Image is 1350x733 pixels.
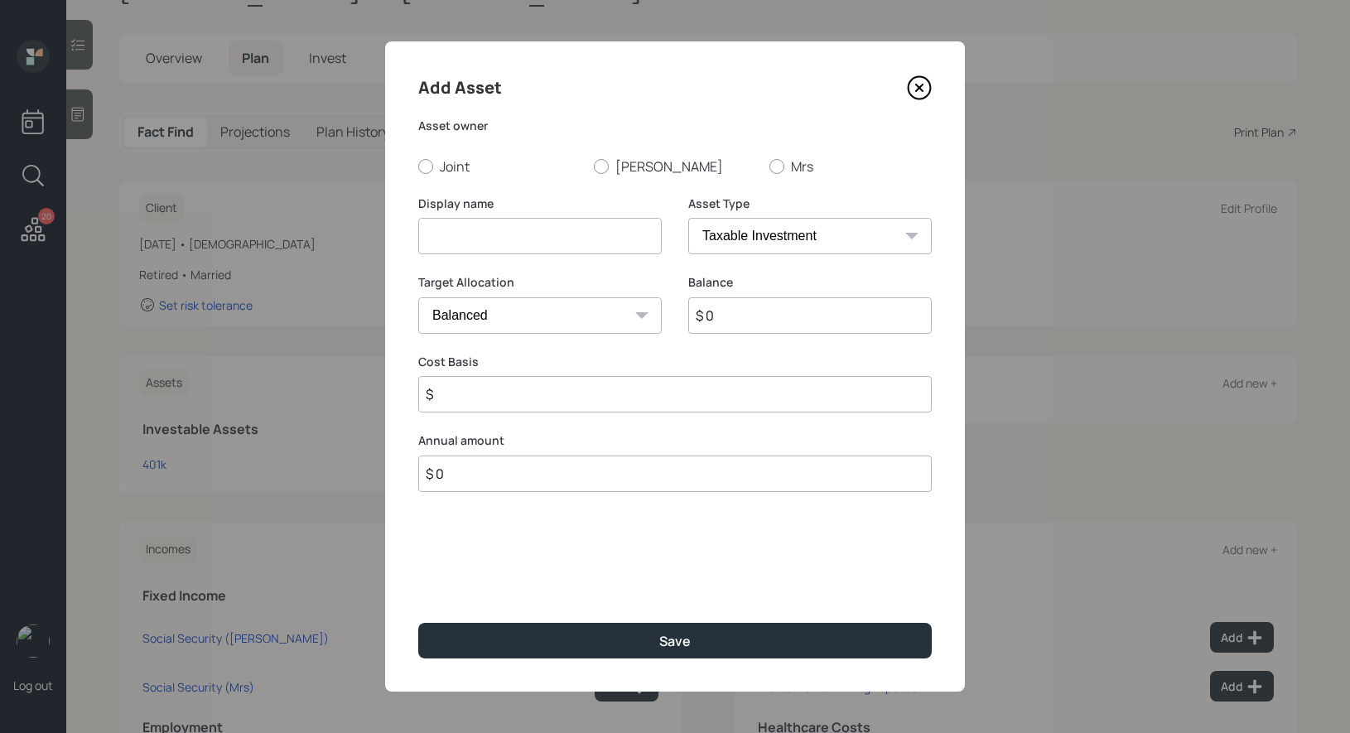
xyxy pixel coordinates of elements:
label: Target Allocation [418,274,662,291]
div: Save [659,632,691,650]
label: Asset Type [688,195,932,212]
h4: Add Asset [418,75,502,101]
label: Display name [418,195,662,212]
label: [PERSON_NAME] [594,157,756,176]
label: Balance [688,274,932,291]
label: Asset owner [418,118,932,134]
label: Joint [418,157,581,176]
button: Save [418,623,932,658]
label: Annual amount [418,432,932,449]
label: Cost Basis [418,354,932,370]
label: Mrs [769,157,932,176]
